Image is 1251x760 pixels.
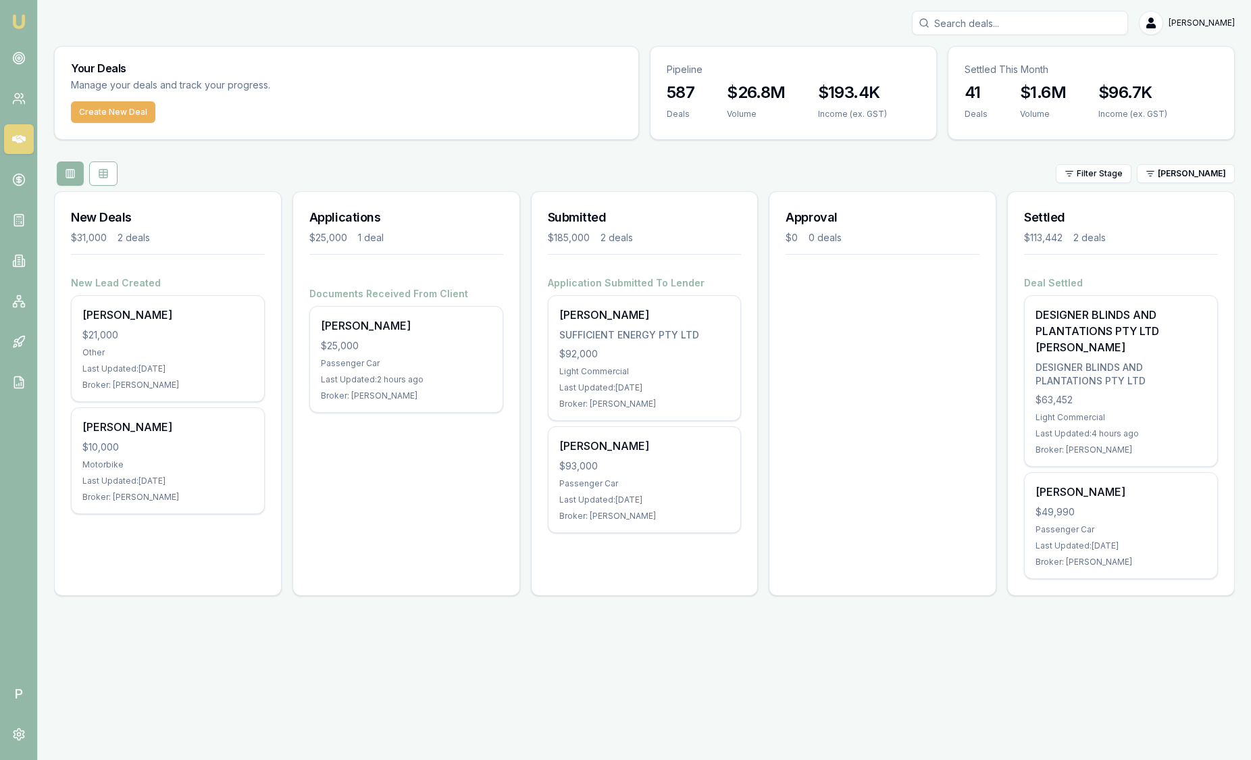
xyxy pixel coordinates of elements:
[559,347,730,361] div: $92,000
[71,208,265,227] h3: New Deals
[321,339,492,353] div: $25,000
[82,328,253,342] div: $21,000
[727,82,785,103] h3: $26.8M
[82,380,253,390] div: Broker: [PERSON_NAME]
[1020,109,1066,120] div: Volume
[786,231,798,245] div: $0
[965,82,988,103] h3: 41
[912,11,1128,35] input: Search deals
[818,109,887,120] div: Income (ex. GST)
[82,363,253,374] div: Last Updated: [DATE]
[1077,168,1123,179] span: Filter Stage
[601,231,633,245] div: 2 deals
[309,208,503,227] h3: Applications
[118,231,150,245] div: 2 deals
[358,231,384,245] div: 1 deal
[786,208,979,227] h3: Approval
[321,390,492,401] div: Broker: [PERSON_NAME]
[82,419,253,435] div: [PERSON_NAME]
[321,374,492,385] div: Last Updated: 2 hours ago
[548,276,742,290] h4: Application Submitted To Lender
[1098,82,1167,103] h3: $96.7K
[1098,109,1167,120] div: Income (ex. GST)
[82,347,253,358] div: Other
[309,231,347,245] div: $25,000
[727,109,785,120] div: Volume
[321,358,492,369] div: Passenger Car
[1024,276,1218,290] h4: Deal Settled
[559,459,730,473] div: $93,000
[965,109,988,120] div: Deals
[71,63,622,74] h3: Your Deals
[321,318,492,334] div: [PERSON_NAME]
[82,459,253,470] div: Motorbike
[71,276,265,290] h4: New Lead Created
[559,399,730,409] div: Broker: [PERSON_NAME]
[559,438,730,454] div: [PERSON_NAME]
[1036,393,1206,407] div: $63,452
[1036,361,1206,388] div: DESIGNER BLINDS AND PLANTATIONS PTY LTD
[11,14,27,30] img: emu-icon-u.png
[82,440,253,454] div: $10,000
[309,287,503,301] h4: Documents Received From Client
[1073,231,1106,245] div: 2 deals
[71,78,417,93] p: Manage your deals and track your progress.
[1036,412,1206,423] div: Light Commercial
[809,231,842,245] div: 0 deals
[82,492,253,503] div: Broker: [PERSON_NAME]
[559,328,730,342] div: SUFFICIENT ENERGY PTY LTD
[559,478,730,489] div: Passenger Car
[82,307,253,323] div: [PERSON_NAME]
[1137,164,1235,183] button: [PERSON_NAME]
[1169,18,1235,28] span: [PERSON_NAME]
[82,476,253,486] div: Last Updated: [DATE]
[965,63,1218,76] p: Settled This Month
[1024,208,1218,227] h3: Settled
[1036,445,1206,455] div: Broker: [PERSON_NAME]
[559,495,730,505] div: Last Updated: [DATE]
[667,109,694,120] div: Deals
[1036,540,1206,551] div: Last Updated: [DATE]
[559,382,730,393] div: Last Updated: [DATE]
[71,101,155,123] button: Create New Deal
[4,679,34,709] span: P
[818,82,887,103] h3: $193.4K
[1036,428,1206,439] div: Last Updated: 4 hours ago
[1158,168,1226,179] span: [PERSON_NAME]
[667,63,920,76] p: Pipeline
[559,511,730,522] div: Broker: [PERSON_NAME]
[1024,231,1063,245] div: $113,442
[1056,164,1131,183] button: Filter Stage
[1036,307,1206,355] div: DESIGNER BLINDS AND PLANTATIONS PTY LTD [PERSON_NAME]
[559,366,730,377] div: Light Commercial
[548,231,590,245] div: $185,000
[1036,484,1206,500] div: [PERSON_NAME]
[667,82,694,103] h3: 587
[1036,557,1206,567] div: Broker: [PERSON_NAME]
[548,208,742,227] h3: Submitted
[1036,524,1206,535] div: Passenger Car
[559,307,730,323] div: [PERSON_NAME]
[1036,505,1206,519] div: $49,990
[71,231,107,245] div: $31,000
[1020,82,1066,103] h3: $1.6M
